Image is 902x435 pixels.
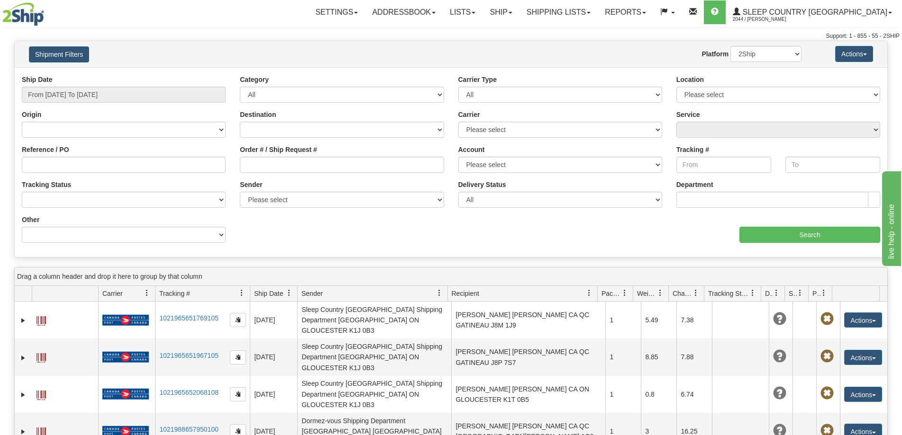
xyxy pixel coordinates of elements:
input: To [785,157,880,173]
label: Sender [240,180,262,189]
span: Packages [601,289,621,298]
label: Other [22,215,39,224]
button: Actions [835,46,873,62]
button: Actions [844,312,882,328]
span: Shipment Issues [789,289,797,298]
span: Recipient [452,289,479,298]
label: Category [240,75,269,84]
td: 0.8 [641,376,676,413]
span: Unknown [773,350,786,363]
span: Pickup Not Assigned [820,312,834,326]
a: 1021965652068108 [159,389,219,396]
label: Tracking Status [22,180,71,189]
td: 1 [605,376,641,413]
span: Pickup Status [812,289,820,298]
a: Charge filter column settings [688,285,704,301]
div: Support: 1 - 855 - 55 - 2SHIP [2,32,900,40]
input: From [676,157,771,173]
td: 8.85 [641,338,676,375]
span: Sleep Country [GEOGRAPHIC_DATA] [740,8,887,16]
label: Reference / PO [22,145,69,154]
span: Charge [673,289,692,298]
input: Search [739,227,880,243]
a: Addressbook [365,0,443,24]
img: 20 - Canada Post [102,314,149,326]
label: Carrier Type [458,75,497,84]
button: Actions [844,350,882,365]
a: Pickup Status filter column settings [816,285,832,301]
a: 1021988657950100 [159,426,219,433]
label: Location [676,75,704,84]
a: Delivery Status filter column settings [768,285,784,301]
span: 2044 / [PERSON_NAME] [733,15,804,24]
button: Copy to clipboard [230,350,246,364]
label: Account [458,145,485,154]
a: Expand [18,353,28,363]
label: Tracking # [676,145,709,154]
td: Sleep Country [GEOGRAPHIC_DATA] Shipping Department [GEOGRAPHIC_DATA] ON GLOUCESTER K1J 0B3 [297,376,451,413]
span: Sender [301,289,323,298]
button: Copy to clipboard [230,387,246,401]
button: Actions [844,387,882,402]
a: Label [36,312,46,327]
td: [PERSON_NAME] [PERSON_NAME] CA ON GLOUCESTER K1T 0B5 [451,376,605,413]
label: Ship Date [22,75,53,84]
a: Expand [18,316,28,325]
td: 1 [605,338,641,375]
img: logo2044.jpg [2,2,44,26]
div: live help - online [7,6,88,17]
label: Carrier [458,110,480,119]
a: Ship Date filter column settings [281,285,297,301]
span: Tracking Status [708,289,749,298]
a: Lists [443,0,483,24]
td: [DATE] [250,302,297,338]
td: 7.88 [676,338,712,375]
a: Recipient filter column settings [581,285,597,301]
span: Pickup Not Assigned [820,387,834,400]
span: Pickup Not Assigned [820,350,834,363]
a: Label [36,349,46,364]
a: Ship [483,0,519,24]
a: Settings [308,0,365,24]
td: 6.74 [676,376,712,413]
a: Sender filter column settings [431,285,447,301]
div: grid grouping header [15,267,887,286]
a: Sleep Country [GEOGRAPHIC_DATA] 2044 / [PERSON_NAME] [726,0,899,24]
a: Shipment Issues filter column settings [792,285,808,301]
span: Unknown [773,387,786,400]
label: Order # / Ship Request # [240,145,317,154]
button: Shipment Filters [29,46,89,62]
label: Department [676,180,713,189]
a: Reports [598,0,653,24]
button: Copy to clipboard [230,313,246,327]
label: Origin [22,110,41,119]
a: Expand [18,390,28,399]
span: Weight [637,289,657,298]
img: 20 - Canada Post [102,388,149,400]
img: 20 - Canada Post [102,351,149,363]
td: 7.38 [676,302,712,338]
a: 1021965651967105 [159,352,219,359]
label: Delivery Status [458,180,506,189]
a: Packages filter column settings [617,285,633,301]
span: Carrier [102,289,123,298]
a: Tracking # filter column settings [234,285,250,301]
a: 1021965651769105 [159,314,219,322]
td: 1 [605,302,641,338]
a: Carrier filter column settings [139,285,155,301]
span: Ship Date [254,289,283,298]
a: Shipping lists [519,0,598,24]
td: [PERSON_NAME] [PERSON_NAME] CA QC GATINEAU J8M 1J9 [451,302,605,338]
iframe: chat widget [880,169,901,266]
a: Weight filter column settings [652,285,668,301]
td: [DATE] [250,338,297,375]
td: [DATE] [250,376,297,413]
td: Sleep Country [GEOGRAPHIC_DATA] Shipping Department [GEOGRAPHIC_DATA] ON GLOUCESTER K1J 0B3 [297,338,451,375]
span: Unknown [773,312,786,326]
span: Tracking # [159,289,190,298]
label: Destination [240,110,276,119]
label: Platform [702,49,729,59]
a: Label [36,386,46,401]
td: Sleep Country [GEOGRAPHIC_DATA] Shipping Department [GEOGRAPHIC_DATA] ON GLOUCESTER K1J 0B3 [297,302,451,338]
span: Delivery Status [765,289,773,298]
